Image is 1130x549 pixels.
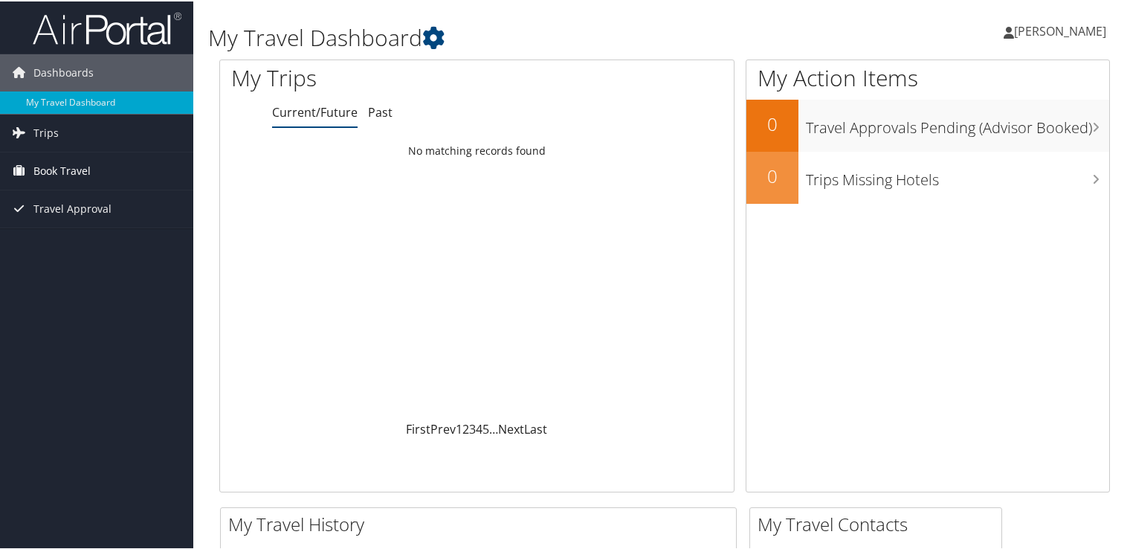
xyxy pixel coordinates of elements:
[33,189,112,226] span: Travel Approval
[456,420,462,436] a: 1
[806,109,1109,137] h3: Travel Approvals Pending (Advisor Booked)
[462,420,469,436] a: 2
[469,420,476,436] a: 3
[33,151,91,188] span: Book Travel
[1004,7,1121,52] a: [PERSON_NAME]
[482,420,489,436] a: 5
[406,420,430,436] a: First
[746,110,798,135] h2: 0
[33,53,94,90] span: Dashboards
[498,420,524,436] a: Next
[33,10,181,45] img: airportal-logo.png
[746,162,798,187] h2: 0
[1014,22,1106,38] span: [PERSON_NAME]
[524,420,547,436] a: Last
[231,61,508,92] h1: My Trips
[746,98,1109,150] a: 0Travel Approvals Pending (Advisor Booked)
[33,113,59,150] span: Trips
[272,103,358,119] a: Current/Future
[489,420,498,436] span: …
[228,510,736,536] h2: My Travel History
[806,161,1109,189] h3: Trips Missing Hotels
[220,136,734,163] td: No matching records found
[476,420,482,436] a: 4
[430,420,456,436] a: Prev
[368,103,393,119] a: Past
[208,21,817,52] h1: My Travel Dashboard
[758,510,1001,536] h2: My Travel Contacts
[746,150,1109,202] a: 0Trips Missing Hotels
[746,61,1109,92] h1: My Action Items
